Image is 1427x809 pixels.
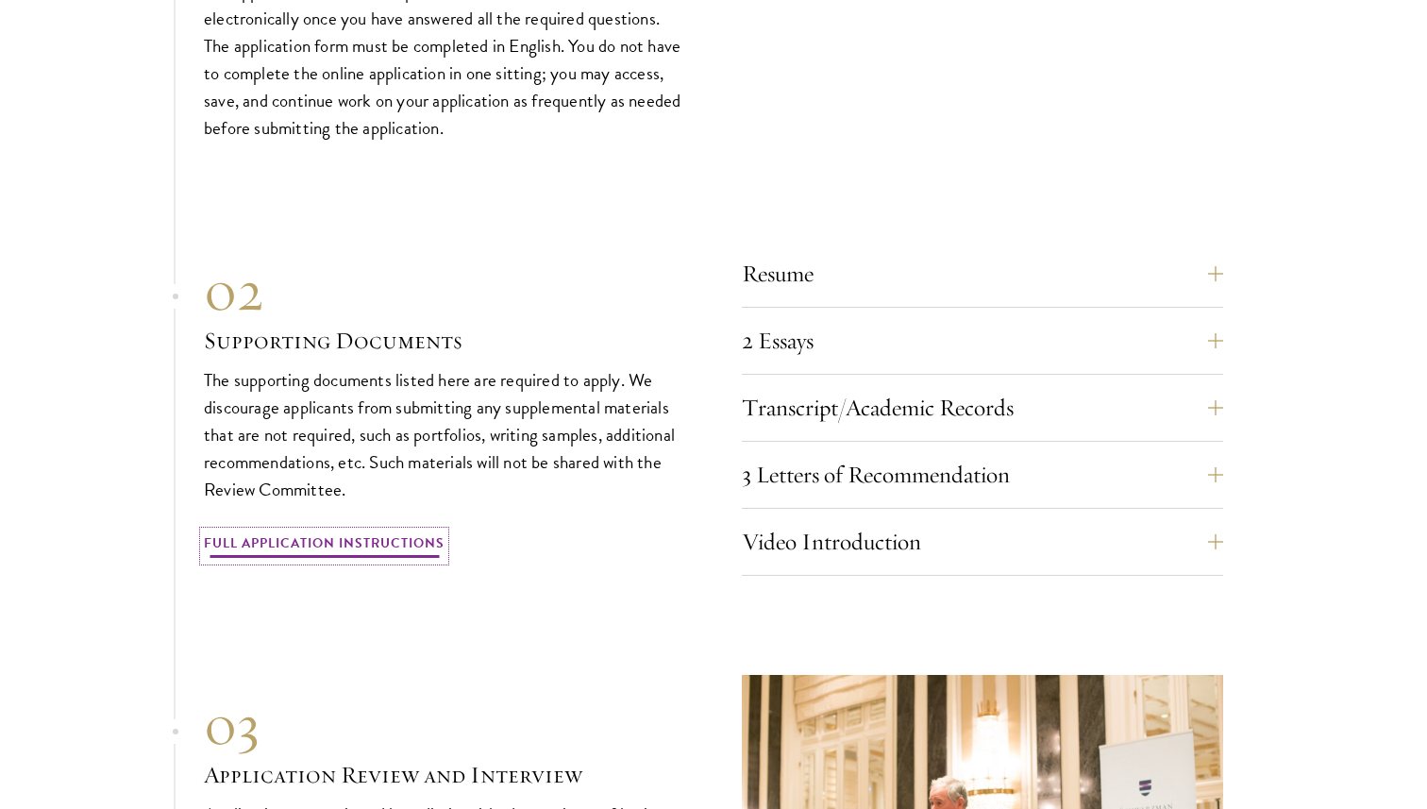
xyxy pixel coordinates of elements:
button: Video Introduction [742,519,1223,565]
div: 03 [204,691,685,759]
button: 2 Essays [742,318,1223,363]
a: Full Application Instructions [204,531,445,561]
div: 02 [204,257,685,325]
button: Resume [742,251,1223,296]
h3: Application Review and Interview [204,759,685,791]
button: Transcript/Academic Records [742,385,1223,430]
button: 3 Letters of Recommendation [742,452,1223,497]
h3: Supporting Documents [204,325,685,357]
p: The supporting documents listed here are required to apply. We discourage applicants from submitt... [204,366,685,503]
